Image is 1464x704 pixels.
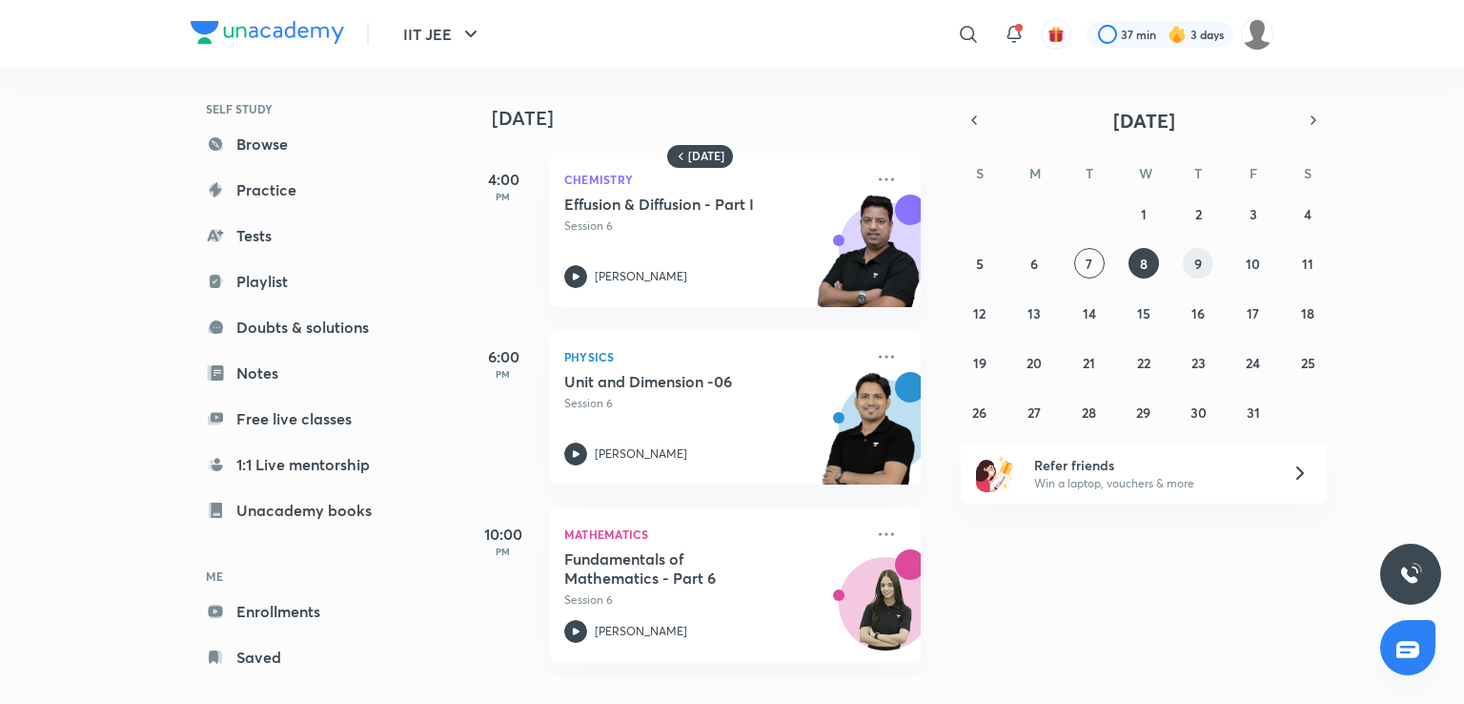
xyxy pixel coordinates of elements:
[1034,455,1269,475] h6: Refer friends
[1241,18,1273,51] img: Sai Rakshith
[1292,198,1323,229] button: October 4, 2025
[564,345,864,368] p: Physics
[465,523,541,546] h5: 10:00
[1190,404,1207,422] abbr: October 30, 2025
[1399,563,1422,586] img: ttu
[1019,298,1049,328] button: October 13, 2025
[1183,347,1213,378] button: October 23, 2025
[1238,198,1269,229] button: October 3, 2025
[1086,255,1092,273] abbr: October 7, 2025
[1027,404,1041,422] abbr: October 27, 2025
[1128,347,1159,378] button: October 22, 2025
[1191,354,1206,372] abbr: October 23, 2025
[840,568,931,659] img: Avatar
[1195,205,1202,223] abbr: October 2, 2025
[191,445,412,484] a: 1:1 Live mentorship
[191,125,412,163] a: Browse
[965,298,995,328] button: October 12, 2025
[1141,205,1147,223] abbr: October 1, 2025
[973,354,986,372] abbr: October 19, 2025
[1019,248,1049,279] button: October 6, 2025
[1304,164,1311,182] abbr: Saturday
[191,21,344,49] a: Company Logo
[1194,255,1202,273] abbr: October 9, 2025
[191,491,412,529] a: Unacademy books
[1083,354,1095,372] abbr: October 21, 2025
[191,21,344,44] img: Company Logo
[595,445,687,463] p: [PERSON_NAME]
[1019,397,1049,427] button: October 27, 2025
[564,217,864,235] p: Session 6
[1183,397,1213,427] button: October 30, 2025
[595,623,687,640] p: [PERSON_NAME]
[1086,164,1093,182] abbr: Tuesday
[1128,298,1159,328] button: October 15, 2025
[965,397,995,427] button: October 26, 2025
[191,262,412,300] a: Playlist
[1247,404,1260,422] abbr: October 31, 2025
[1250,164,1257,182] abbr: Friday
[465,191,541,202] p: PM
[564,549,802,588] h5: Fundamentals of Mathematics - Part 6
[1047,26,1065,43] img: avatar
[564,591,864,609] p: Session 6
[973,304,986,322] abbr: October 12, 2025
[564,168,864,191] p: Chemistry
[1304,205,1311,223] abbr: October 4, 2025
[191,171,412,209] a: Practice
[191,638,412,676] a: Saved
[191,93,412,125] h6: SELF STUDY
[1292,248,1323,279] button: October 11, 2025
[1140,255,1148,273] abbr: October 8, 2025
[1139,164,1152,182] abbr: Wednesday
[816,372,921,504] img: unacademy
[1137,354,1150,372] abbr: October 22, 2025
[987,107,1300,134] button: [DATE]
[976,255,984,273] abbr: October 5, 2025
[965,248,995,279] button: October 5, 2025
[465,546,541,557] p: PM
[972,404,986,422] abbr: October 26, 2025
[1029,164,1041,182] abbr: Monday
[191,354,412,392] a: Notes
[1128,397,1159,427] button: October 29, 2025
[1128,198,1159,229] button: October 1, 2025
[465,345,541,368] h5: 6:00
[1292,347,1323,378] button: October 25, 2025
[1082,404,1096,422] abbr: October 28, 2025
[1302,255,1313,273] abbr: October 11, 2025
[816,195,921,326] img: unacademy
[1194,164,1202,182] abbr: Thursday
[1074,397,1105,427] button: October 28, 2025
[1168,25,1187,44] img: streak
[392,15,494,53] button: IIT JEE
[564,523,864,546] p: Mathematics
[465,368,541,380] p: PM
[564,195,802,214] h5: Effusion & Diffusion - Part I
[564,372,802,391] h5: Unit and Dimension -06
[1019,347,1049,378] button: October 20, 2025
[1246,255,1260,273] abbr: October 10, 2025
[976,454,1014,492] img: referral
[1183,248,1213,279] button: October 9, 2025
[1074,248,1105,279] button: October 7, 2025
[1183,298,1213,328] button: October 16, 2025
[492,107,940,130] h4: [DATE]
[1250,205,1257,223] abbr: October 3, 2025
[1183,198,1213,229] button: October 2, 2025
[191,400,412,438] a: Free live classes
[1246,354,1260,372] abbr: October 24, 2025
[1027,354,1042,372] abbr: October 20, 2025
[1137,304,1150,322] abbr: October 15, 2025
[191,217,412,255] a: Tests
[1030,255,1038,273] abbr: October 6, 2025
[1128,248,1159,279] button: October 8, 2025
[191,592,412,631] a: Enrollments
[1301,304,1314,322] abbr: October 18, 2025
[976,164,984,182] abbr: Sunday
[1034,475,1269,492] p: Win a laptop, vouchers & more
[1113,108,1175,134] span: [DATE]
[1136,404,1150,422] abbr: October 29, 2025
[595,268,687,285] p: [PERSON_NAME]
[1247,304,1259,322] abbr: October 17, 2025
